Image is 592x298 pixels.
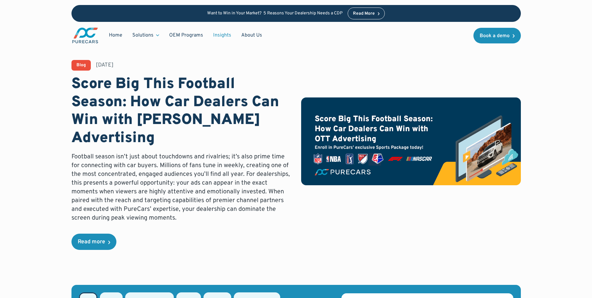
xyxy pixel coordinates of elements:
[473,28,521,43] a: Book a demo
[71,76,291,147] h1: Score Big This Football Season: How Car Dealers Can Win with [PERSON_NAME] Advertising
[71,27,99,44] img: purecars logo
[236,29,267,41] a: About Us
[71,27,99,44] a: main
[207,11,343,16] p: Want to Win in Your Market? 5 Reasons Your Dealership Needs a CDP
[71,152,291,222] p: Football season isn’t just about touchdowns and rivalries; it’s also prime time for connecting wi...
[71,234,116,250] a: Read more
[480,33,510,38] div: Book a demo
[104,29,127,41] a: Home
[96,61,114,69] div: [DATE]
[348,7,385,19] a: Read More
[76,63,86,67] div: Blog
[164,29,208,41] a: OEM Programs
[132,32,154,39] div: Solutions
[78,239,105,245] div: Read more
[208,29,236,41] a: Insights
[353,12,375,16] div: Read More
